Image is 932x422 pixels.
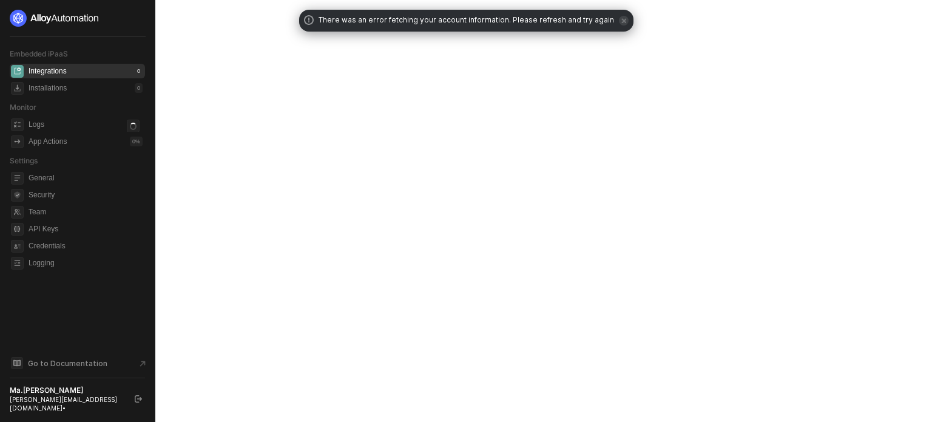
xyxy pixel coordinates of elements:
span: integrations [11,65,24,78]
div: App Actions [29,137,67,147]
span: icon-logs [11,118,24,131]
a: Knowledge Base [10,356,146,370]
div: Integrations [29,66,67,77]
span: document-arrow [137,358,149,370]
span: Settings [10,156,38,165]
span: Go to Documentation [28,358,107,369]
span: icon-close [619,16,629,26]
a: logo [10,10,145,27]
span: There was an error fetching your account information. Please refresh and try again [319,15,614,27]
span: Security [29,188,143,202]
span: icon-exclamation [304,15,314,25]
span: Credentials [29,239,143,253]
span: Team [29,205,143,219]
span: credentials [11,240,24,253]
div: 0 [135,83,143,93]
span: installations [11,82,24,95]
span: Logging [29,256,143,270]
span: Monitor [10,103,36,112]
span: api-key [11,223,24,236]
span: security [11,189,24,202]
div: Installations [29,83,67,94]
span: icon-loader [127,120,140,132]
span: General [29,171,143,185]
span: logout [135,395,142,403]
div: 0 [135,66,143,76]
img: logo [10,10,100,27]
span: team [11,206,24,219]
div: [PERSON_NAME][EMAIL_ADDRESS][DOMAIN_NAME] • [10,395,124,412]
span: logging [11,257,24,270]
span: icon-app-actions [11,135,24,148]
div: Ma.[PERSON_NAME] [10,386,124,395]
span: API Keys [29,222,143,236]
span: documentation [11,357,23,369]
div: 0 % [130,137,143,146]
span: general [11,172,24,185]
div: Logs [29,120,44,130]
span: Embedded iPaaS [10,49,68,58]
